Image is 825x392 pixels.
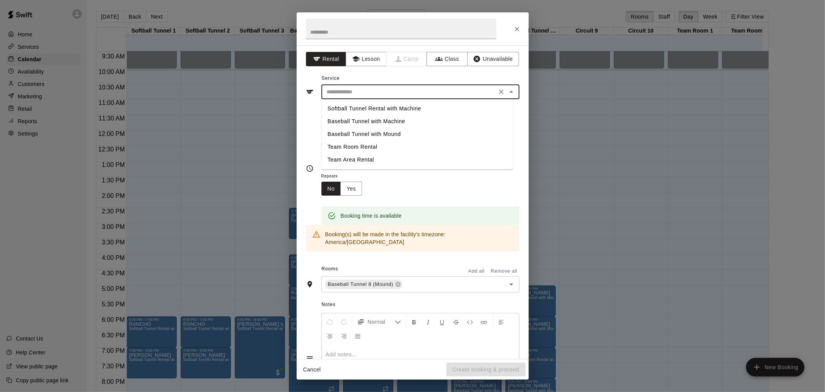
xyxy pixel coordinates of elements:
span: Camps can only be created in the Services page [387,52,427,66]
button: Cancel [300,363,325,377]
button: No [321,182,341,196]
li: Softball Tunnel Rental with Machine [321,102,513,115]
button: Lesson [346,52,386,66]
button: Insert Code [463,315,477,329]
button: Open [506,279,517,290]
button: Left Align [495,315,508,329]
span: Notes [321,299,519,311]
svg: Service [306,88,314,96]
li: Baseball Tunnel with Machine [321,115,513,128]
button: Formatting Options [354,315,404,329]
button: Remove all [489,265,519,277]
span: Baseball Tunnel 8 (Mound) [325,280,396,288]
button: Redo [337,315,350,329]
li: Team Room Rental [321,141,513,153]
button: Undo [323,315,336,329]
li: Team Area Rental [321,153,513,166]
span: Repeats [321,171,369,182]
button: Unavailable [467,52,519,66]
button: Class [427,52,467,66]
div: outlined button group [321,182,362,196]
div: Booking time is available [341,209,402,223]
button: Close [506,86,517,97]
button: Format Bold [408,315,421,329]
button: Center Align [323,329,336,343]
li: Baseball Tunnel with Mound [321,128,513,141]
button: Yes [340,182,362,196]
svg: Timing [306,165,314,172]
svg: Notes [306,354,314,362]
button: Justify Align [351,329,364,343]
div: Booking(s) will be made in the facility's timezone: America/[GEOGRAPHIC_DATA] [325,227,513,249]
span: Rooms [321,266,338,272]
span: Service [321,76,340,81]
button: Clear [496,86,507,97]
svg: Rooms [306,280,314,288]
button: Close [510,22,524,36]
button: Rental [306,52,347,66]
button: Add all [464,265,489,277]
div: Baseball Tunnel 8 (Mound) [325,280,403,289]
button: Format Italics [422,315,435,329]
button: Format Underline [436,315,449,329]
button: Right Align [337,329,350,343]
span: Normal [368,318,395,326]
button: Format Strikethrough [449,315,463,329]
button: Insert Link [477,315,490,329]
